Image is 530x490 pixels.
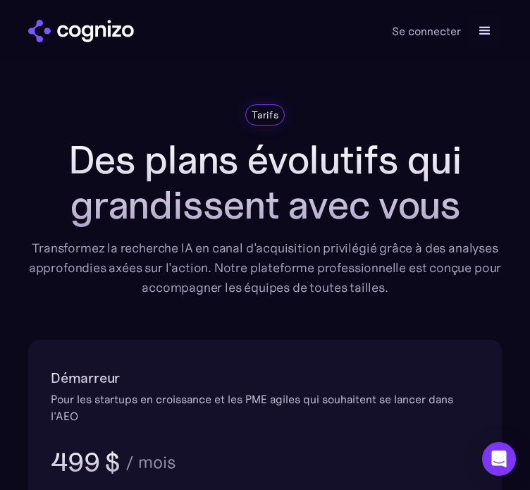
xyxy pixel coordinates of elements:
[468,14,502,48] div: menu
[28,20,134,42] img: logo de Cognizo
[29,240,501,295] font: Transformez la recherche IA en canal d'acquisition privilégié grâce à des analyses approfondies a...
[252,109,278,121] font: Tarifs
[392,23,461,39] a: Se connecter
[51,446,120,478] font: 499 $
[125,452,176,473] font: / mois
[51,392,453,423] font: Pour les startups en croissance et les PME agiles qui souhaitent se lancer dans l'AEO
[482,442,516,476] div: Open Intercom Messenger
[28,20,134,42] a: maison
[392,24,461,38] font: Se connecter
[51,369,120,387] font: Démarreur
[68,135,461,229] font: Des plans évolutifs qui grandissent avec vous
